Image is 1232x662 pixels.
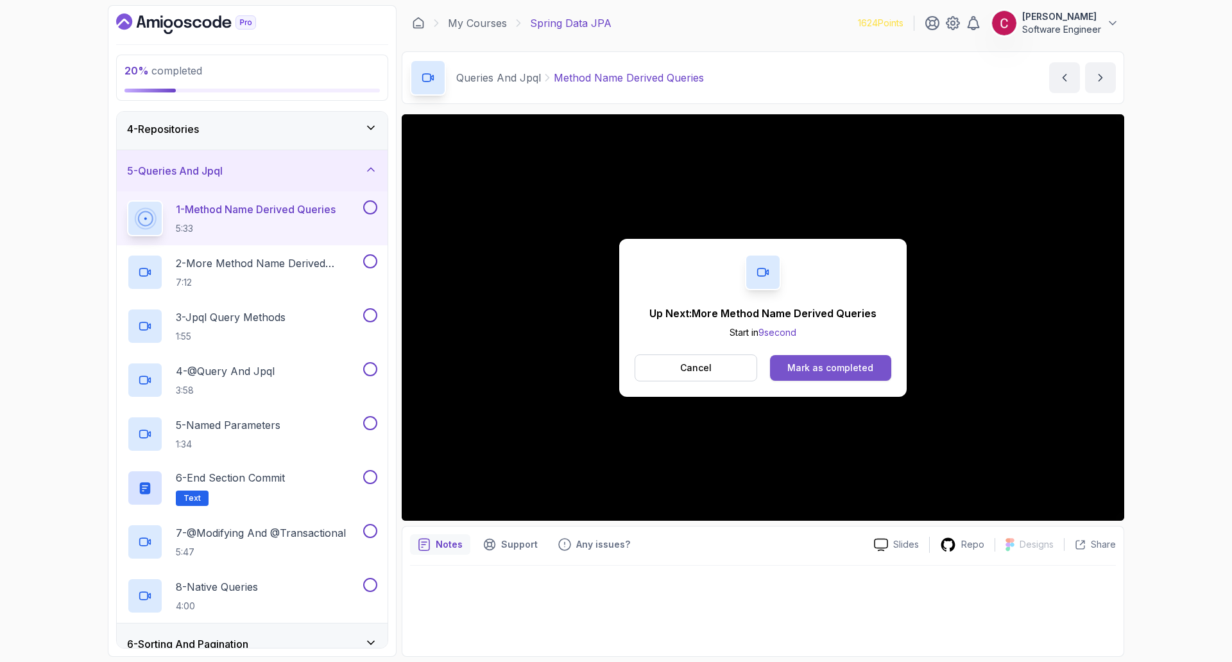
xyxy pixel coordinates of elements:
[176,470,285,485] p: 6 - End Section Commit
[127,163,223,179] h3: 5 - Queries And Jpql
[1091,538,1116,551] p: Share
[961,538,984,551] p: Repo
[412,17,425,30] a: Dashboard
[649,326,877,339] p: Start in
[176,222,336,235] p: 5:33
[176,438,280,451] p: 1:34
[176,600,258,613] p: 4:00
[1020,538,1054,551] p: Designs
[649,306,877,321] p: Up Next: More Method Name Derived Queries
[402,114,1124,521] iframe: 1 - Method Name Derived Queries
[758,327,796,338] span: 9 second
[1085,62,1116,93] button: next content
[176,363,275,379] p: 4 - @Query And Jpql
[117,150,388,191] button: 5-Queries And Jpql
[456,70,541,85] p: Queries And Jpql
[576,538,630,551] p: Any issues?
[127,254,377,290] button: 2-More Method Name Derived Queries7:12
[176,256,361,271] p: 2 - More Method Name Derived Queries
[787,361,873,374] div: Mark as completed
[1022,10,1101,23] p: [PERSON_NAME]
[124,64,202,77] span: completed
[176,309,286,325] p: 3 - Jpql Query Methods
[991,10,1119,36] button: user profile image[PERSON_NAME]Software Engineer
[554,70,704,85] p: Method Name Derived Queries
[127,470,377,506] button: 6-End Section CommitText
[475,534,545,555] button: Support button
[176,417,280,433] p: 5 - Named Parameters
[176,579,258,595] p: 8 - Native Queries
[176,546,346,559] p: 5:47
[680,361,712,374] p: Cancel
[770,355,891,381] button: Mark as completed
[127,362,377,398] button: 4-@Query And Jpql3:58
[410,534,470,555] button: notes button
[127,200,377,236] button: 1-Method Name Derived Queries5:33
[448,15,507,31] a: My Courses
[176,525,346,541] p: 7 - @Modifying And @Transactional
[1022,23,1101,36] p: Software Engineer
[893,538,919,551] p: Slides
[530,15,612,31] p: Spring Data JPA
[930,537,995,553] a: Repo
[127,578,377,614] button: 8-Native Queries4:00
[176,276,361,289] p: 7:12
[176,202,336,217] p: 1 - Method Name Derived Queries
[992,11,1016,35] img: user profile image
[117,109,388,150] button: 4-Repositories
[1049,62,1080,93] button: previous content
[116,13,286,34] a: Dashboard
[176,384,275,397] p: 3:58
[127,416,377,452] button: 5-Named Parameters1:34
[127,524,377,560] button: 7-@Modifying And @Transactional5:47
[1064,538,1116,551] button: Share
[124,64,149,77] span: 20 %
[864,538,929,552] a: Slides
[176,330,286,343] p: 1:55
[635,354,757,381] button: Cancel
[436,538,463,551] p: Notes
[184,493,201,503] span: Text
[127,308,377,344] button: 3-Jpql Query Methods1:55
[858,17,903,30] p: 1624 Points
[501,538,538,551] p: Support
[551,534,638,555] button: Feedback button
[127,636,248,652] h3: 6 - Sorting And Pagination
[127,121,199,137] h3: 4 - Repositories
